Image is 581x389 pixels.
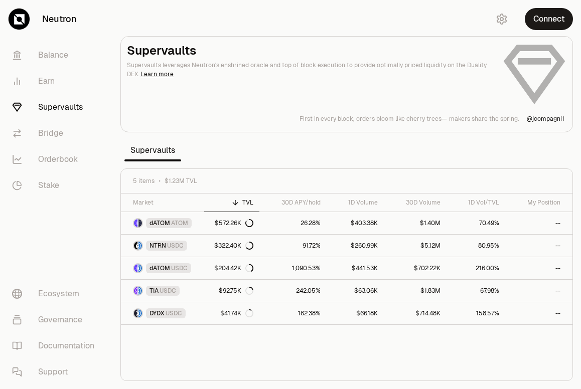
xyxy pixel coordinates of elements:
span: ATOM [171,219,188,227]
a: $572.26K [204,212,259,234]
div: Market [133,199,198,207]
p: orders bloom like cherry trees— [356,115,447,123]
span: 5 items [133,177,155,185]
img: NTRN Logo [134,242,137,250]
a: 67.98% [447,280,505,302]
span: USDC [160,287,176,295]
div: TVL [210,199,253,207]
a: $204.42K [204,257,259,279]
div: 30D Volume [390,199,441,207]
a: $1.40M [384,212,447,234]
a: 26.28% [259,212,327,234]
a: Support [4,359,108,385]
a: $441.53K [327,257,384,279]
a: $66.18K [327,302,384,324]
p: First in every block, [300,115,354,123]
a: 158.57% [447,302,505,324]
a: -- [505,235,572,257]
a: First in every block,orders bloom like cherry trees—makers share the spring. [300,115,519,123]
span: DYDX [150,309,165,317]
a: $1.83M [384,280,447,302]
img: ATOM Logo [138,219,142,227]
div: $572.26K [215,219,253,227]
a: 162.38% [259,302,327,324]
a: $92.75K [204,280,259,302]
img: DYDX Logo [134,309,137,317]
p: makers share the spring. [449,115,519,123]
a: $41.74K [204,302,259,324]
a: DYDX LogoUSDC LogoDYDXUSDC [121,302,204,324]
span: TIA [150,287,159,295]
a: $714.48K [384,302,447,324]
img: USDC Logo [138,287,142,295]
a: Supervaults [4,94,108,120]
a: 70.49% [447,212,505,234]
a: $63.06K [327,280,384,302]
a: 242.05% [259,280,327,302]
span: Supervaults [124,140,181,160]
a: 1,090.53% [259,257,327,279]
span: USDC [166,309,182,317]
a: Stake [4,172,108,199]
div: 30D APY/hold [265,199,321,207]
a: -- [505,257,572,279]
a: -- [505,302,572,324]
a: Earn [4,68,108,94]
a: 80.95% [447,235,505,257]
img: USDC Logo [138,242,142,250]
span: dATOM [150,264,170,272]
div: $322.40K [214,242,253,250]
a: 216.00% [447,257,505,279]
a: Bridge [4,120,108,146]
div: $41.74K [220,309,253,317]
a: $5.12M [384,235,447,257]
img: USDC Logo [138,309,142,317]
a: Learn more [140,70,174,78]
img: TIA Logo [134,287,137,295]
a: $322.40K [204,235,259,257]
a: $403.38K [327,212,384,234]
span: USDC [171,264,188,272]
a: 91.72% [259,235,327,257]
a: Balance [4,42,108,68]
a: Orderbook [4,146,108,172]
a: Documentation [4,333,108,359]
a: NTRN LogoUSDC LogoNTRNUSDC [121,235,204,257]
div: My Position [511,199,560,207]
img: USDC Logo [138,264,142,272]
span: $1.23M TVL [165,177,197,185]
div: 1D Vol/TVL [453,199,499,207]
a: $260.99K [327,235,384,257]
a: @jcompagni1 [527,115,564,123]
a: TIA LogoUSDC LogoTIAUSDC [121,280,204,302]
a: dATOM LogoUSDC LogodATOMUSDC [121,257,204,279]
a: Ecosystem [4,281,108,307]
div: 1D Volume [333,199,378,207]
h2: Supervaults [127,43,494,59]
a: -- [505,280,572,302]
img: dATOM Logo [134,264,137,272]
p: Supervaults leverages Neutron's enshrined oracle and top of block execution to provide optimally ... [127,61,494,79]
a: dATOM LogoATOM LogodATOMATOM [121,212,204,234]
a: -- [505,212,572,234]
p: @ jcompagni1 [527,115,564,123]
div: $204.42K [214,264,253,272]
a: $702.22K [384,257,447,279]
span: NTRN [150,242,166,250]
button: Connect [525,8,573,30]
span: dATOM [150,219,170,227]
a: Governance [4,307,108,333]
img: dATOM Logo [134,219,137,227]
span: USDC [167,242,184,250]
div: $92.75K [219,287,253,295]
